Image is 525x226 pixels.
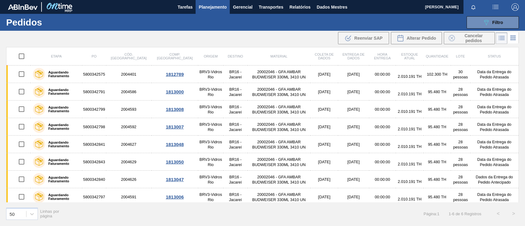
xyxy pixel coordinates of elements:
font: 5800342841 [83,142,105,147]
font: 00:00:00 [375,177,390,182]
font: 1813007 [166,124,184,129]
font: : [436,212,437,216]
div: Reenviar SAP [338,32,389,44]
font: 2004626 [121,177,137,182]
button: Alterar Pedido [391,32,442,44]
font: 95.480 TH [428,160,446,164]
font: 00:00:00 [375,89,390,94]
font: 6 [452,212,454,216]
font: 95.480 TH [428,125,446,129]
font: Aguardando Faturamento [48,123,69,130]
font: BR16 - Jacareí [229,122,242,132]
font: 95.480 TH [428,195,446,199]
font: 28 pessoas [453,87,468,97]
font: 30 pessoas [453,69,468,79]
font: 00:00:00 [375,160,390,164]
font: Data da Entrega do Pedido Atrasada [477,140,511,149]
font: BRV3-Vidros Rio [199,122,222,132]
font: BR16 - Jacareí [229,69,242,79]
font: [DATE] [347,177,360,182]
font: Gerencial [233,5,253,10]
font: 2.010.191 TH [398,127,421,131]
font: Dados Mestres [317,5,348,10]
font: Data da Entrega do Pedido Atrasada [477,69,511,79]
font: [DATE] [347,107,360,112]
font: BR16 - Jacareí [229,140,242,149]
font: Comp. [GEOGRAPHIC_DATA] [157,53,193,60]
font: 1813048 [166,142,184,147]
font: Aguardando Faturamento [48,70,69,78]
font: Pedidos [6,17,42,27]
font: Data da Entrega do Pedido Atrasada [477,87,511,97]
font: 2004592 [121,125,137,129]
font: Coleta de dados [315,53,334,60]
font: [PERSON_NAME] [425,5,459,9]
font: 2004401 [121,72,137,77]
font: 95.480 TH [428,107,446,112]
font: 2.010.191 TH [398,92,421,96]
font: 6 [461,212,463,216]
font: 2.010.191 TH [398,144,421,149]
a: Aguardando Faturamento58003427982004592BRV3-Vidros RioBR16 - Jacareí20002046 - GFA AMBAR BUDWEISE... [6,118,519,136]
font: 20002046 - GFA AMBAR BUDWEISER 330ML 3410 UN [252,69,306,79]
font: 5800342797 [83,195,105,199]
font: 20002046 - GFA AMBAR BUDWEISER 330ML 3410 UN [252,157,306,167]
font: [DATE] [347,72,360,77]
font: 2004593 [121,107,137,112]
font: Aguardando Faturamento [48,105,69,113]
font: 00:00:00 [375,72,390,77]
font: Planejamento [199,5,227,10]
font: Data da Entrega do Pedido Atrasada [477,192,511,202]
font: 28 pessoas [453,175,468,184]
font: Cancelar pedidos [464,33,483,43]
font: 20002046 - GFA AMBAR BUDWEISER 330ML 3410 UN [252,140,306,149]
font: PO [92,54,97,58]
font: 2.010.191 TH [398,179,421,184]
font: 5800342840 [83,177,105,182]
font: Quantidade [426,54,448,58]
font: Hora Entrega [374,53,391,60]
font: [DATE] [318,125,330,129]
font: Aguardando Faturamento [48,176,69,183]
a: Aguardando Faturamento58003425752004401BRV3-Vidros RioBR16 - Jacareí20002046 - GFA AMBAR BUDWEISE... [6,65,519,83]
font: Etapa [51,54,62,58]
font: Página [424,212,436,216]
font: Dados da Entrega do Pedido Antecipado [476,175,513,184]
font: [DATE] [318,160,330,164]
a: Aguardando Faturamento58003427992004593BRV3-Vidros RioBR16 - Jacareí20002046 - GFA AMBAR BUDWEISE... [6,101,519,118]
font: 2.010.191 TH [398,74,421,79]
font: 1813000 [166,89,184,94]
font: [DATE] [318,142,330,147]
font: 1813008 [166,107,184,112]
font: BRV3-Vidros Rio [199,175,222,184]
font: 2004591 [121,195,137,199]
font: 5800342791 [83,89,105,94]
font: 00:00:00 [375,142,390,147]
font: Data da Entrega do Pedido Atrasada [477,157,511,167]
font: Lote [456,54,465,58]
font: BRV3-Vidros Rio [199,87,222,97]
font: Data da Entrega do Pedido Atrasada [477,122,511,132]
a: Aguardando Faturamento58003427972004591BRV3-Vidros RioBR16 - Jacareí20002046 - GFA AMBAR BUDWEISE... [6,188,519,206]
font: Registros [464,212,481,216]
font: 00:00:00 [375,125,390,129]
font: 1813047 [166,177,184,182]
font: [DATE] [347,195,360,199]
font: BR16 - Jacareí [229,157,242,167]
font: BRV3-Vidros Rio [199,157,222,167]
font: Estoque atual [401,53,418,60]
font: 1812789 [166,72,184,77]
div: Cancelar Pedidos em Massa [444,32,495,44]
div: Visão em Lista [496,32,507,44]
font: 5800342575 [83,72,105,77]
button: Cancelar pedidos [444,32,495,44]
font: 20002046 - GFA AMBAR BUDWEISER 330ML 3410 UN [252,122,306,132]
font: Cód. [GEOGRAPHIC_DATA] [111,53,146,60]
a: Aguardando Faturamento58003428412004627BRV3-Vidros RioBR16 - Jacareí20002046 - GFA AMBAR BUDWEISE... [6,136,519,153]
img: Sair [511,3,519,11]
font: 2004627 [121,142,137,147]
font: Linhas por página [40,209,59,218]
font: 28 pessoas [453,122,468,132]
font: [DATE] [318,72,330,77]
